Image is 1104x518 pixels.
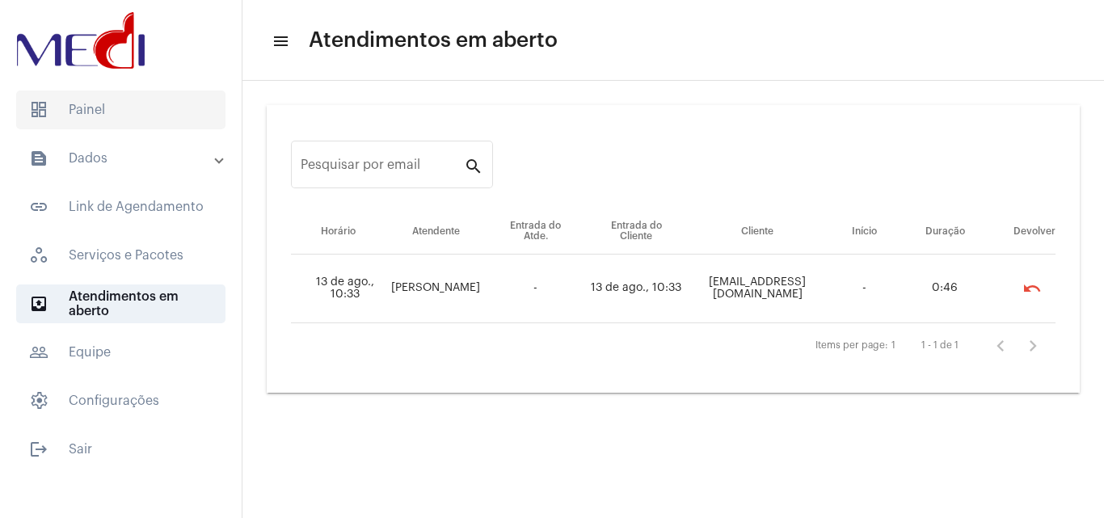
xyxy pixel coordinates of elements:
div: 1 [891,340,895,351]
span: Serviços e Pacotes [16,236,225,275]
span: Sair [16,430,225,469]
button: Próxima página [1017,330,1049,362]
th: Início [828,209,901,255]
td: - [486,255,585,323]
td: - [828,255,901,323]
mat-icon: sidenav icon [29,197,48,217]
span: Link de Agendamento [16,187,225,226]
span: Painel [16,91,225,129]
span: sidenav icon [29,391,48,411]
td: 13 de ago., 10:33 [585,255,688,323]
mat-expansion-panel-header: sidenav iconDados [10,139,242,178]
div: 1 - 1 de 1 [921,340,959,351]
th: Cliente [688,209,828,255]
mat-icon: sidenav icon [272,32,288,51]
th: Horário [291,209,386,255]
img: d3a1b5fa-500b-b90f-5a1c-719c20e9830b.png [13,8,149,73]
span: sidenav icon [29,246,48,265]
button: Página anterior [984,330,1017,362]
mat-icon: undo [1022,279,1042,298]
td: [EMAIL_ADDRESS][DOMAIN_NAME] [688,255,828,323]
th: Entrada do Atde. [486,209,585,255]
span: Configurações [16,381,225,420]
span: sidenav icon [29,100,48,120]
mat-icon: sidenav icon [29,149,48,168]
td: 13 de ago., 10:33 [291,255,386,323]
div: Items per page: [815,340,888,351]
mat-icon: sidenav icon [29,440,48,459]
mat-panel-title: Dados [29,149,216,168]
th: Duração [901,209,989,255]
input: Pesquisar por email [301,161,464,175]
span: Equipe [16,333,225,372]
th: Atendente [386,209,486,255]
span: Atendimentos em aberto [309,27,558,53]
mat-chip-list: selection [995,272,1056,305]
mat-icon: search [464,156,483,175]
td: [PERSON_NAME] [386,255,486,323]
th: Entrada do Cliente [585,209,688,255]
th: Devolver [989,209,1056,255]
mat-icon: sidenav icon [29,343,48,362]
mat-icon: sidenav icon [29,294,48,314]
td: 0:46 [901,255,989,323]
span: Atendimentos em aberto [16,284,225,323]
